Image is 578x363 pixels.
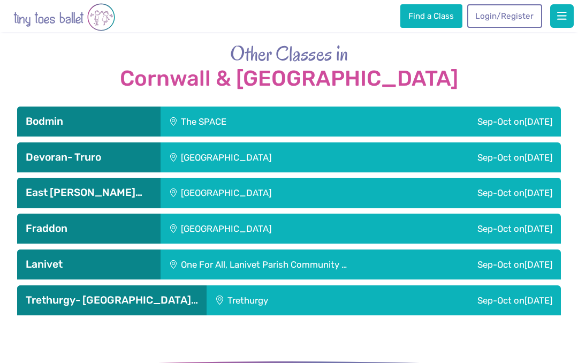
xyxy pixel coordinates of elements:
div: Sep-Oct on [360,285,561,315]
span: [DATE] [524,116,552,127]
span: [DATE] [524,295,552,306]
span: [DATE] [524,223,552,234]
div: The SPACE [161,107,340,137]
a: Login/Register [467,4,542,28]
span: [DATE] [524,259,552,270]
div: Sep-Oct on [386,178,560,208]
div: Sep-Oct on [340,107,561,137]
h3: Devoran- Truro [26,151,151,164]
span: [DATE] [524,152,552,163]
h3: Trethurgy- [GEOGRAPHIC_DATA]… [26,294,198,307]
div: One For All, Lanivet Parish Community … [161,249,432,279]
div: Sep-Oct on [386,214,560,244]
h3: East [PERSON_NAME]… [26,186,151,199]
span: Other Classes in [230,40,348,67]
span: [DATE] [524,187,552,198]
div: Trethurgy [207,285,359,315]
div: Sep-Oct on [386,142,560,172]
div: [GEOGRAPHIC_DATA] [161,214,387,244]
div: [GEOGRAPHIC_DATA] [161,142,387,172]
img: tiny toes ballet [13,2,115,32]
strong: Cornwall & [GEOGRAPHIC_DATA] [17,67,560,90]
div: [GEOGRAPHIC_DATA] [161,178,387,208]
div: Sep-Oct on [432,249,561,279]
h3: Lanivet [26,258,151,271]
h3: Fraddon [26,222,151,235]
a: Find a Class [400,4,462,28]
h3: Bodmin [26,115,151,128]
